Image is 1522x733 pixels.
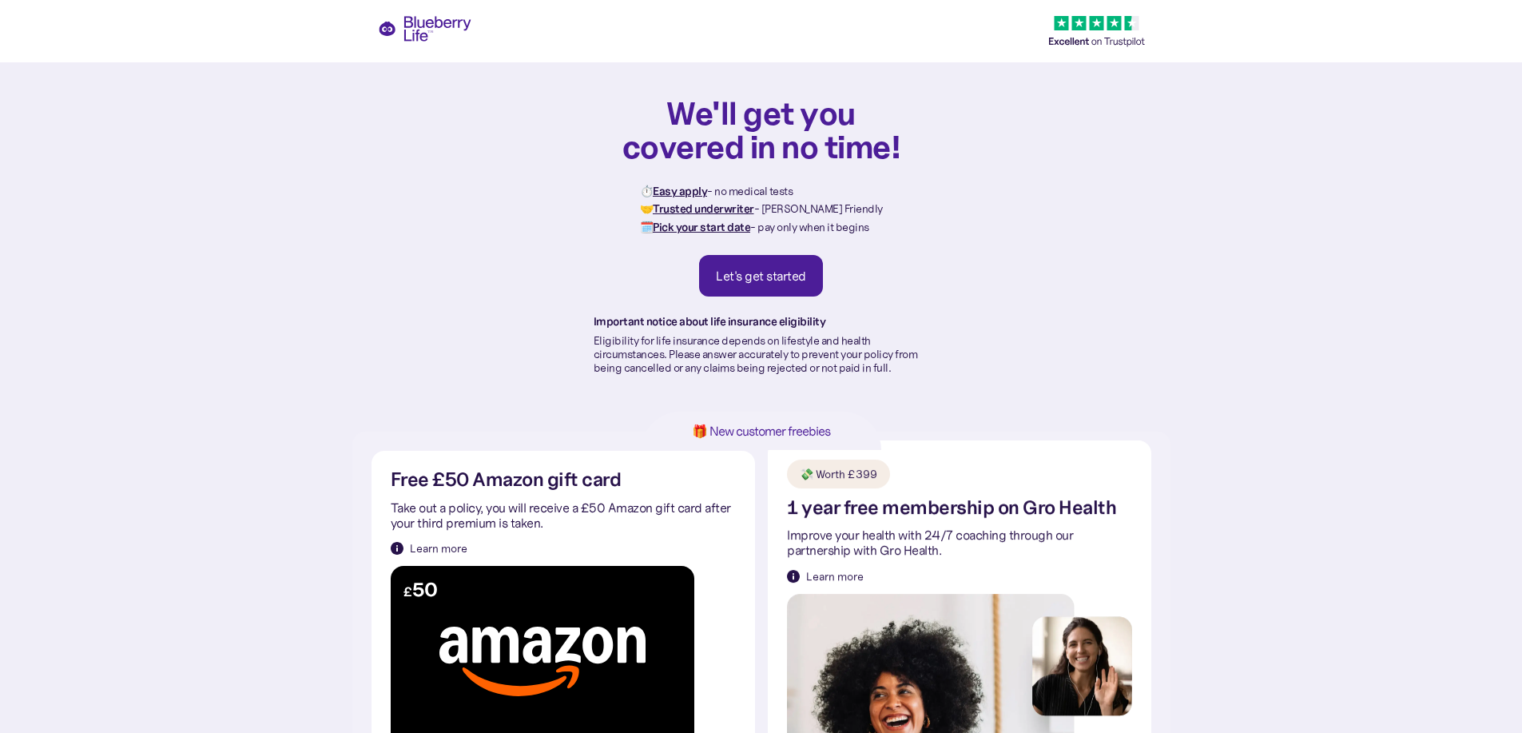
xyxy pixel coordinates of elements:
a: Learn more [787,568,864,584]
strong: Trusted underwriter [653,201,754,216]
p: Eligibility for life insurance depends on lifestyle and health circumstances. Please answer accur... [594,334,929,374]
a: Learn more [391,540,467,556]
h2: Free £50 Amazon gift card [391,470,622,490]
strong: Pick your start date [653,220,750,234]
strong: Important notice about life insurance eligibility [594,314,826,329]
div: Learn more [410,540,467,556]
div: Learn more [806,568,864,584]
p: Take out a policy, you will receive a £50 Amazon gift card after your third premium is taken. [391,500,736,531]
strong: Easy apply [653,184,707,198]
h1: 🎁 New customer freebies [667,424,856,438]
div: 💸 Worth £399 [800,466,877,482]
p: Improve your health with 24/7 coaching through our partnership with Gro Health. [787,528,1132,559]
h2: 1 year free membership on Gro Health [787,498,1116,518]
a: Let's get started [699,255,823,297]
h1: We'll get you covered in no time! [622,96,901,163]
div: Let's get started [716,268,806,284]
p: ⏱️ - no medical tests 🤝 - [PERSON_NAME] Friendly 🗓️ - pay only when it begins [640,182,883,236]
